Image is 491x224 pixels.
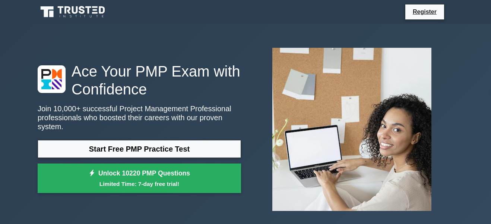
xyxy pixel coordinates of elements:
h1: Ace Your PMP Exam with Confidence [38,62,241,98]
p: Join 10,000+ successful Project Management Professional professionals who boosted their careers w... [38,104,241,131]
small: Limited Time: 7-day free trial! [47,180,232,188]
a: Register [408,7,441,16]
a: Start Free PMP Practice Test [38,140,241,158]
a: Unlock 10220 PMP QuestionsLimited Time: 7-day free trial! [38,164,241,193]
